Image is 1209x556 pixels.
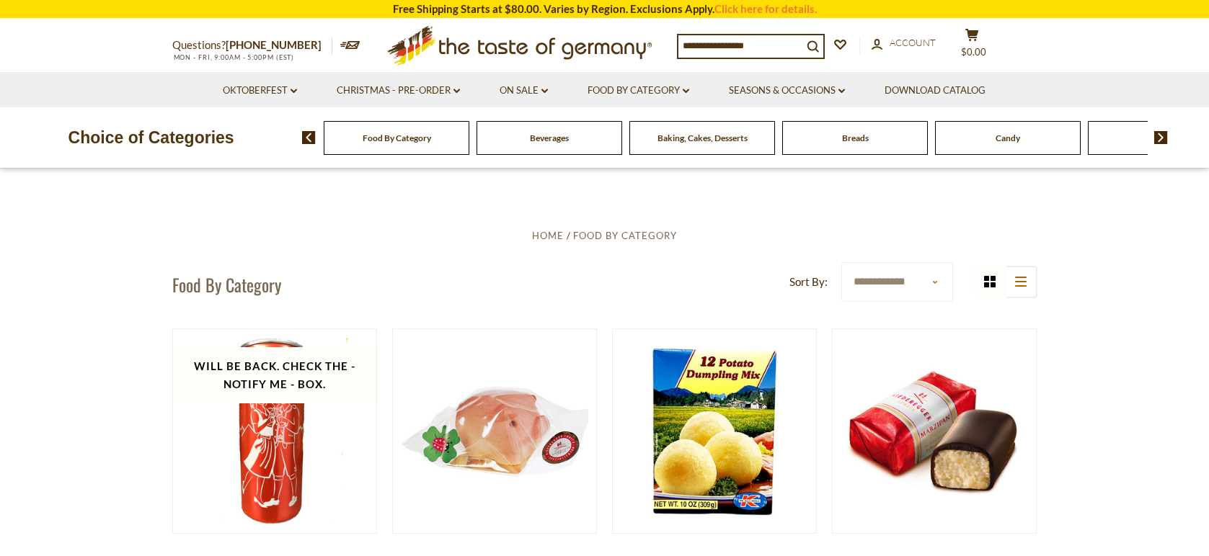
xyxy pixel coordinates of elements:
h1: Food By Category [172,274,281,295]
a: Account [872,35,936,51]
a: Beverages [530,133,569,143]
a: [PHONE_NUMBER] [226,38,322,51]
img: Dr. Knoll German Potato Dumplings Mix "Half and Half" in Box, 12 pc. 10 oz. [613,329,817,533]
img: Niederegger "Classics Petit" Dark Chocolate Covered Marzipan Loaf, 15g [833,356,1037,507]
img: Almdudler Austrian Soft Drink with Alpine Herbs 11.2 fl oz [173,329,377,533]
img: previous arrow [302,131,316,144]
a: Download Catalog [885,83,986,99]
a: Baking, Cakes, Desserts [657,133,748,143]
a: Candy [996,133,1020,143]
p: Questions? [172,36,332,55]
a: Food By Category [588,83,689,99]
a: Food By Category [573,230,677,241]
img: Niederegger Pure Marzipan Good Luck Pigs, .44 oz [393,329,597,533]
a: On Sale [500,83,548,99]
label: Sort By: [789,273,828,291]
a: Food By Category [363,133,431,143]
button: $0.00 [951,28,994,64]
a: Breads [842,133,869,143]
span: $0.00 [961,46,986,58]
a: Seasons & Occasions [729,83,845,99]
a: Home [532,230,564,241]
span: Account [890,37,936,48]
a: Christmas - PRE-ORDER [337,83,460,99]
a: Oktoberfest [223,83,297,99]
a: Click here for details. [714,2,817,15]
span: MON - FRI, 9:00AM - 5:00PM (EST) [172,53,295,61]
img: next arrow [1154,131,1168,144]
